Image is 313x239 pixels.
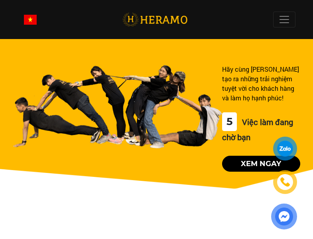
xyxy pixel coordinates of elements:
a: phone-icon [274,171,296,193]
button: Xem ngay [222,156,300,172]
div: Hãy cùng [PERSON_NAME] tạo ra những trải nghiệm tuyệt vời cho khách hàng và làm họ hạnh phúc! [222,65,300,103]
img: vn-flag.png [24,15,37,25]
img: logo [122,12,187,28]
img: banner [13,65,222,149]
div: 5 [222,112,237,131]
span: Việc làm đang chờ bạn [222,117,293,142]
img: phone-icon [280,177,290,187]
